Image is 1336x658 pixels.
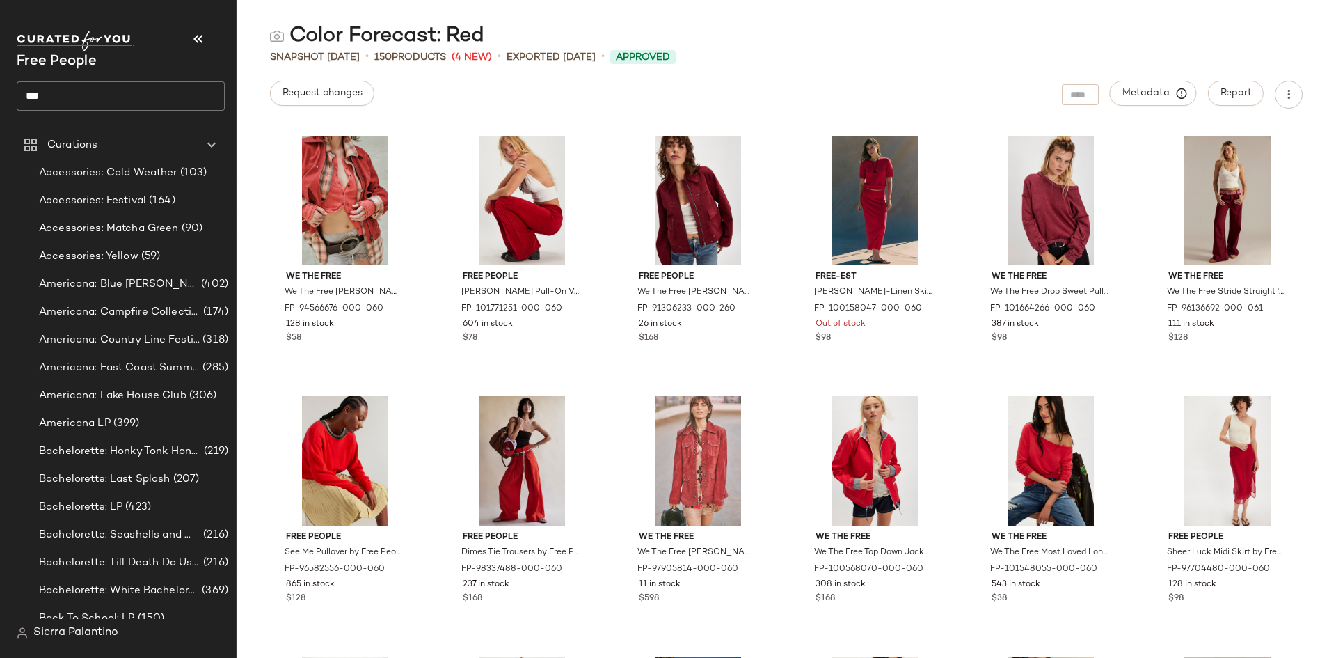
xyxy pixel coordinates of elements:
span: We The Free [992,531,1110,544]
span: Bachelorette: Honky Tonk Honey [39,444,201,460]
span: See Me Pullover by Free People in Red, Size: S [285,547,403,559]
span: Free People [463,531,581,544]
span: FP-101664266-000-060 [990,303,1095,315]
img: 97905814_060_0 [628,396,768,526]
span: Request changes [282,88,363,99]
div: Color Forecast: Red [270,22,484,50]
span: (285) [200,360,228,376]
span: 128 in stock [1168,579,1216,591]
span: $168 [816,593,835,605]
span: (219) [201,444,228,460]
span: (399) [111,416,140,432]
span: FP-100158047-000-060 [814,303,922,315]
span: FP-101771251-000-060 [461,303,562,315]
p: Exported [DATE] [507,50,596,65]
span: Snapshot [DATE] [270,50,360,65]
span: We The Free [PERSON_NAME] Vegan Suede Jacket by Free People in Red, Size: XS [637,286,756,299]
span: Accessories: Matcha Green [39,221,179,237]
span: Americana: Lake House Club [39,388,186,404]
span: 604 in stock [463,318,513,331]
span: $98 [1168,593,1184,605]
img: 98337488_060_a [452,396,592,526]
span: Bachelorette: Seashells and Wedding Bells [39,527,200,543]
img: svg%3e [270,29,284,43]
span: $168 [463,593,482,605]
span: Free People [463,271,581,283]
span: We The Free [PERSON_NAME] Suede Jacket at Free People in Red, Size: XL [637,547,756,559]
span: (216) [200,555,228,571]
span: Free People [286,531,404,544]
span: (90) [179,221,203,237]
span: Curations [47,137,97,153]
span: 387 in stock [992,318,1039,331]
span: free-est [816,271,934,283]
span: Accessories: Yellow [39,249,138,265]
span: (402) [198,276,228,292]
img: cfy_white_logo.C9jOOHJF.svg [17,31,135,51]
span: Bachelorette: White Bachelorette Outfits [39,583,199,599]
span: (207) [170,471,200,487]
span: Sierra Palantino [33,625,118,641]
span: FP-101548055-000-060 [990,563,1097,576]
span: 128 in stock [286,318,334,331]
span: Americana: Campfire Collective [39,304,200,320]
span: We The Free [PERSON_NAME] Pointelle Cardi at Free People in Red, Size: XS [285,286,403,299]
span: Sheer Luck Midi Skirt by Free People in Red, Size: S [1167,547,1285,559]
span: We The Free [639,531,757,544]
span: FP-97704480-000-060 [1167,563,1270,576]
span: (174) [200,304,228,320]
button: Metadata [1110,81,1197,106]
img: 100158047_060_a [804,136,945,265]
span: (318) [200,332,228,348]
span: We The Free Drop Sweet Pullover at Free People in Red, Size: M [990,286,1108,299]
span: $58 [286,332,301,345]
span: Approved [616,50,670,65]
span: We The Free Stride Straight 'n Wide Jeans at Free People in Red, Size: 33 [1167,286,1285,299]
span: Accessories: Cold Weather [39,165,177,181]
span: FP-100568070-000-060 [814,563,923,576]
span: FP-96136692-000-061 [1167,303,1263,315]
span: Report [1220,88,1252,99]
img: 101664266_060_a [980,136,1121,265]
img: 101548055_060_d [980,396,1121,526]
span: Back To School: LP [39,611,135,627]
img: 91306233_260_a [628,136,768,265]
img: 101771251_060_a [452,136,592,265]
span: Bachelorette: Till Death Do Us Party [39,555,200,571]
span: 150 [374,52,392,63]
span: 111 in stock [1168,318,1214,331]
img: svg%3e [17,627,28,639]
span: $38 [992,593,1007,605]
button: Report [1208,81,1264,106]
div: Products [374,50,446,65]
span: (306) [186,388,217,404]
span: Dimes Tie Trousers by Free People in Red, Size: US 6 [461,547,580,559]
span: Current Company Name [17,54,97,69]
img: 100568070_060_a [804,396,945,526]
img: 94566676_060_0 [275,136,415,265]
span: (150) [135,611,165,627]
span: FP-97905814-000-060 [637,563,738,576]
span: FP-96582556-000-060 [285,563,385,576]
span: Bachelorette: LP [39,499,122,515]
span: (59) [138,249,161,265]
span: (423) [122,499,151,515]
span: Free People [1168,531,1287,544]
span: FP-94566676-000-060 [285,303,383,315]
span: (4 New) [452,50,492,65]
img: 96136692_061_a [1157,136,1298,265]
img: 96582556_060_a [275,396,415,526]
span: $168 [639,332,658,345]
img: 97704480_060_a [1157,396,1298,526]
span: Americana: East Coast Summer [39,360,200,376]
span: We The Free Top Down Jacket at Free People in Red, Size: XS [814,547,932,559]
span: [PERSON_NAME]-Linen Skirt Set by free-est at Free People in Red, Size: XL [814,286,932,299]
span: FP-98337488-000-060 [461,563,562,576]
span: Metadata [1122,87,1185,100]
span: FP-91306233-000-260 [637,303,735,315]
span: We The Free [992,271,1110,283]
span: • [365,49,369,65]
span: 543 in stock [992,579,1040,591]
span: (164) [146,193,175,209]
span: We The Free [1168,271,1287,283]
